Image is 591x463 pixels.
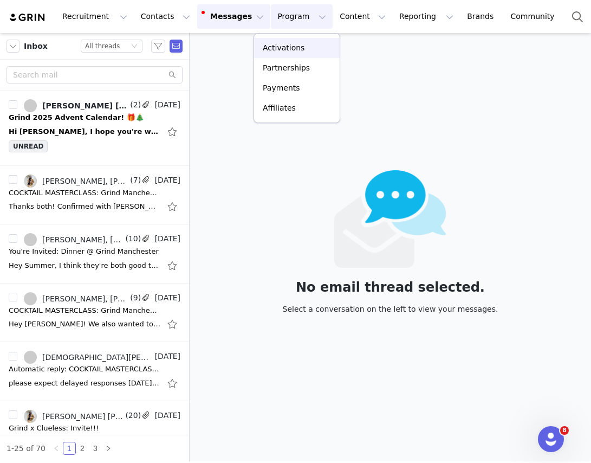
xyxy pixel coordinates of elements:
[9,260,160,271] div: Hey Summer, I think they're both good to go - we've booked them both in so the team are aware! Th...
[85,40,120,52] div: All threads
[9,188,160,198] div: COCKTAIL MASTERCLASS: Grind Manchester
[24,175,37,188] img: ec61f9d8-5803-462b-b0c9-61620516a7cf.jpg
[42,294,128,303] div: [PERSON_NAME], [PERSON_NAME], [PERSON_NAME], [PERSON_NAME] [PERSON_NAME], [PERSON_NAME] [PERSON_N...
[42,353,153,362] div: [DEMOGRAPHIC_DATA][PERSON_NAME]
[460,4,503,29] a: Brands
[76,442,89,455] li: 2
[53,445,60,452] i: icon: left
[7,66,183,83] input: Search mail
[9,423,99,434] div: Grind x Clueless: Invite!!!
[334,170,446,268] img: emails-empty2x.png
[42,235,123,244] div: [PERSON_NAME], [PERSON_NAME], [PERSON_NAME], [PERSON_NAME] [PERSON_NAME] [PERSON_NAME]
[24,292,128,305] a: [PERSON_NAME], [PERSON_NAME], [PERSON_NAME], [PERSON_NAME] [PERSON_NAME], [PERSON_NAME] [PERSON_N...
[24,99,128,112] a: [PERSON_NAME] [PERSON_NAME]
[263,62,310,74] p: Partnerships
[63,442,76,455] li: 1
[56,4,134,29] button: Recruitment
[560,426,569,435] span: 8
[24,410,37,423] img: ec61f9d8-5803-462b-b0c9-61620516a7cf.jpg
[7,442,46,455] li: 1-25 of 70
[9,112,144,123] div: Grind 2025 Advent Calendar! 🎁🎄
[89,442,101,454] a: 3
[333,4,392,29] button: Content
[9,305,160,316] div: COCKTAIL MASTERCLASS: Grind Manchester
[283,303,498,315] div: Select a conversation on the left to view your messages.
[9,246,159,257] div: You're Invited: Dinner @ Grind Manchester
[197,4,270,29] button: Messages
[24,175,128,188] a: [PERSON_NAME], [PERSON_NAME], [PERSON_NAME] [PERSON_NAME], [PERSON_NAME], Roastery Accounts
[393,4,460,29] button: Reporting
[42,101,128,110] div: [PERSON_NAME] [PERSON_NAME]
[263,42,304,54] p: Activations
[63,442,75,454] a: 1
[168,71,176,79] i: icon: search
[9,126,160,137] div: Hi Nilay, I hope you're well and have had a great day so far? I was wondering if you have had a c...
[102,442,115,455] li: Next Page
[9,364,160,375] div: Automatic reply: COCKTAIL MASTERCLASS: Grind Manchester
[170,40,183,53] span: Send Email
[42,412,123,421] div: [PERSON_NAME] [PERSON_NAME], [PERSON_NAME], [PERSON_NAME]
[504,4,566,29] a: Community
[123,410,141,421] span: (20)
[9,378,160,389] div: please expect delayed responses today, I will get back to you as soon as possible.
[24,41,48,52] span: Inbox
[50,442,63,455] li: Previous Page
[263,102,296,114] p: Affiliates
[89,442,102,455] li: 3
[134,4,197,29] button: Contacts
[271,4,333,29] button: Program
[24,351,153,364] a: [DEMOGRAPHIC_DATA][PERSON_NAME]
[9,140,48,152] span: UNREAD
[9,319,160,330] div: Hey Claire! We also wanted to give a HUGE thank you to the both of them for attending and being g...
[24,410,123,423] a: [PERSON_NAME] [PERSON_NAME], [PERSON_NAME], [PERSON_NAME]
[123,233,141,245] span: (10)
[283,281,498,293] div: No email thread selected.
[42,177,128,185] div: [PERSON_NAME], [PERSON_NAME], [PERSON_NAME] [PERSON_NAME], [PERSON_NAME], Roastery Accounts
[9,201,160,212] div: Thanks both! Confirmed with Regan over the phone just now and will be included in the payment run...
[105,445,112,452] i: icon: right
[131,43,138,50] i: icon: down
[538,426,564,452] iframe: Intercom live chat
[76,442,88,454] a: 2
[24,233,123,246] a: [PERSON_NAME], [PERSON_NAME], [PERSON_NAME], [PERSON_NAME] [PERSON_NAME] [PERSON_NAME]
[566,4,589,29] button: Search
[263,82,300,94] p: Payments
[9,12,47,23] img: grin logo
